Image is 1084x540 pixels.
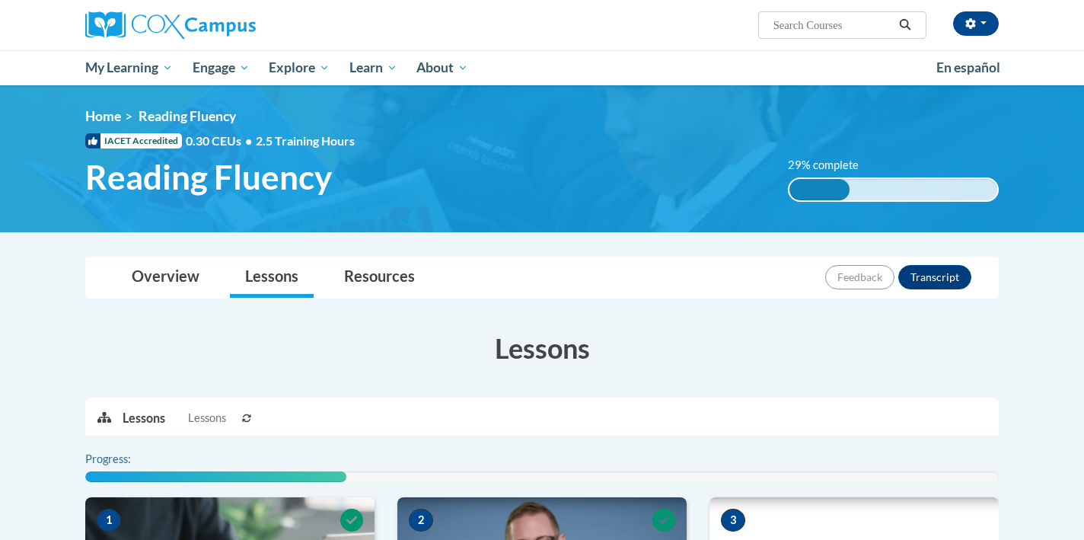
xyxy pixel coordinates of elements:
img: Cox Campus [85,11,256,39]
button: Feedback [825,265,894,289]
div: Main menu [62,50,1022,85]
a: Overview [116,257,215,298]
p: Lessons [123,410,165,427]
input: Search Courses [772,16,894,34]
span: En español [936,59,1000,75]
a: Home [85,108,121,124]
a: Explore [259,50,340,85]
button: Transcript [898,265,971,289]
button: Search [894,16,917,34]
label: 29% complete [788,157,875,174]
span: Explore [269,59,330,77]
span: Reading Fluency [85,157,332,197]
label: Progress: [85,451,173,468]
span: 2.5 Training Hours [256,133,355,148]
a: Cox Campus [85,11,375,39]
h3: Lessons [85,329,999,367]
a: Engage [183,50,260,85]
div: 29% complete [789,179,850,200]
button: Account Settings [953,11,999,36]
a: About [407,50,479,85]
a: En español [926,52,1010,84]
span: 1 [97,509,121,532]
span: My Learning [85,59,173,77]
span: Engage [193,59,250,77]
span: Learn [349,59,397,77]
span: 0.30 CEUs [186,133,256,149]
a: Learn [340,50,407,85]
a: Lessons [230,257,314,298]
span: About [416,59,468,77]
span: • [245,133,252,148]
span: Reading Fluency [139,108,236,124]
span: 3 [721,509,745,532]
span: 2 [409,509,433,532]
a: My Learning [75,50,183,85]
a: Resources [329,257,430,298]
span: Lessons [188,410,226,427]
span: IACET Accredited [85,133,182,149]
